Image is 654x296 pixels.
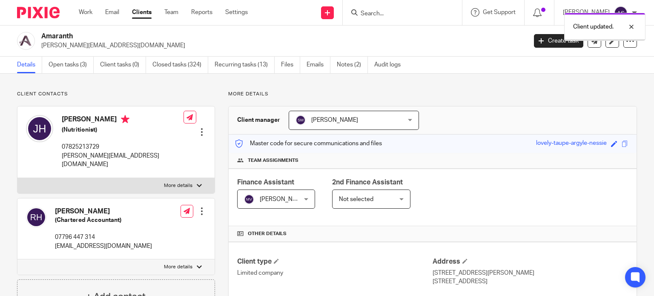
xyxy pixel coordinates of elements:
[228,91,637,98] p: More details
[191,8,212,17] a: Reports
[164,8,178,17] a: Team
[248,230,287,237] span: Other details
[248,157,298,164] span: Team assignments
[311,117,358,123] span: [PERSON_NAME]
[17,32,35,50] img: Logo.png
[281,57,300,73] a: Files
[17,91,215,98] p: Client contacts
[26,207,46,227] img: svg%3E
[433,257,628,266] h4: Address
[62,126,184,134] h5: (Nutritionist)
[17,7,60,18] img: Pixie
[260,196,307,202] span: [PERSON_NAME]
[295,115,306,125] img: svg%3E
[237,116,280,124] h3: Client manager
[237,179,294,186] span: Finance Assistant
[121,115,129,124] i: Primary
[55,216,152,224] h5: (Chartered Accountant)
[374,57,407,73] a: Audit logs
[100,57,146,73] a: Client tasks (0)
[614,6,628,20] img: svg%3E
[433,277,628,286] p: [STREET_ADDRESS]
[164,264,192,270] p: More details
[26,115,53,142] img: svg%3E
[62,152,184,169] p: [PERSON_NAME][EMAIL_ADDRESS][DOMAIN_NAME]
[41,32,425,41] h2: Amaranth
[332,179,403,186] span: 2nd Finance Assistant
[49,57,94,73] a: Open tasks (3)
[55,233,152,241] p: 07796 447 314
[339,196,373,202] span: Not selected
[235,139,382,148] p: Master code for secure communications and files
[244,194,254,204] img: svg%3E
[132,8,152,17] a: Clients
[152,57,208,73] a: Closed tasks (324)
[573,23,614,31] p: Client updated.
[536,139,607,149] div: lovely-taupe-argyle-nessie
[17,57,42,73] a: Details
[237,257,433,266] h4: Client type
[307,57,330,73] a: Emails
[225,8,248,17] a: Settings
[79,8,92,17] a: Work
[105,8,119,17] a: Email
[164,182,192,189] p: More details
[337,57,368,73] a: Notes (2)
[62,143,184,151] p: 07825213729
[55,242,152,250] p: [EMAIL_ADDRESS][DOMAIN_NAME]
[237,269,433,277] p: Limited company
[41,41,521,50] p: [PERSON_NAME][EMAIL_ADDRESS][DOMAIN_NAME]
[55,207,152,216] h4: [PERSON_NAME]
[433,269,628,277] p: [STREET_ADDRESS][PERSON_NAME]
[534,34,583,48] a: Create task
[215,57,275,73] a: Recurring tasks (13)
[62,115,184,126] h4: [PERSON_NAME]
